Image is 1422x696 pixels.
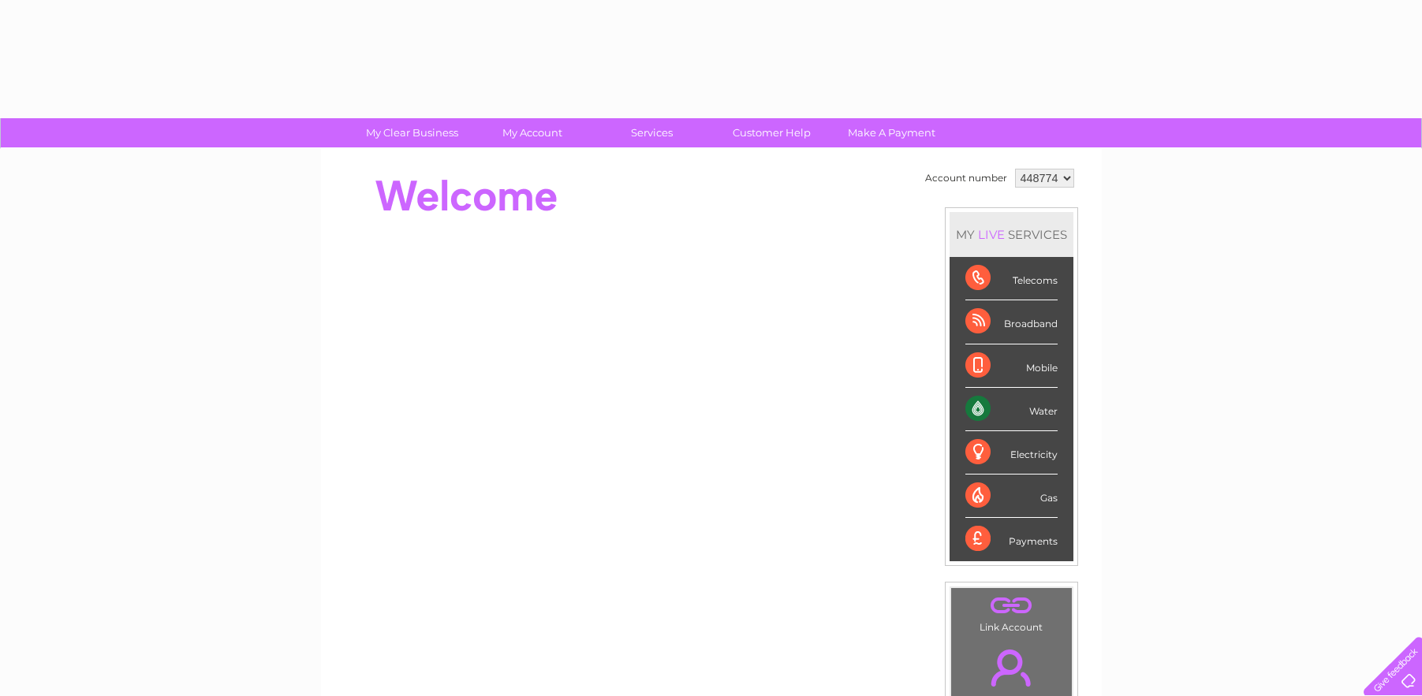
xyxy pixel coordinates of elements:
[827,118,957,147] a: Make A Payment
[965,344,1058,388] div: Mobile
[965,300,1058,344] div: Broadband
[965,518,1058,560] div: Payments
[965,388,1058,431] div: Water
[347,118,477,147] a: My Clear Business
[955,640,1068,695] a: .
[965,431,1058,475] div: Electricity
[955,592,1068,620] a: .
[467,118,597,147] a: My Account
[965,257,1058,300] div: Telecoms
[950,212,1073,257] div: MY SERVICES
[975,227,1008,242] div: LIVE
[707,118,837,147] a: Customer Help
[921,165,1011,192] td: Account number
[965,475,1058,518] div: Gas
[950,587,1073,637] td: Link Account
[587,118,717,147] a: Services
